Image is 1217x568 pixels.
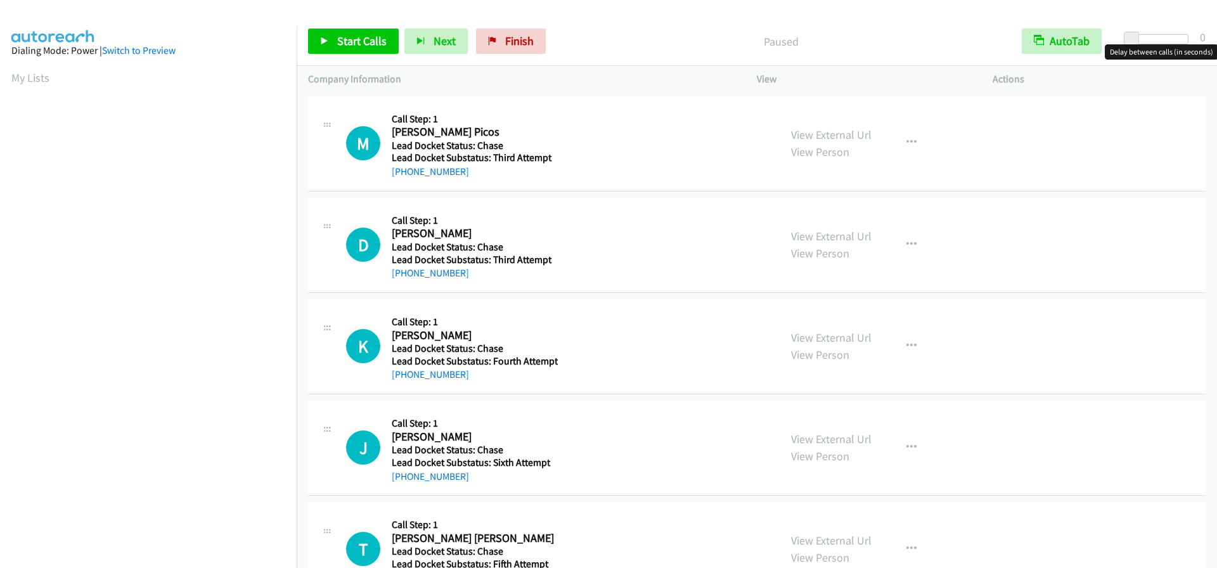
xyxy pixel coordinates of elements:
[993,72,1206,87] p: Actions
[392,254,554,266] h5: Lead Docket Substatus: Third Attempt
[791,533,872,548] a: View External Url
[1200,29,1206,46] div: 0
[791,229,872,243] a: View External Url
[392,125,554,139] h2: [PERSON_NAME] Picos
[392,417,554,430] h5: Call Step: 1
[791,432,872,446] a: View External Url
[791,330,872,345] a: View External Url
[308,29,399,54] a: Start Calls
[11,70,49,85] a: My Lists
[346,532,380,566] h1: T
[346,228,380,262] h1: D
[346,126,380,160] div: The call is yet to be attempted
[392,368,469,380] a: [PHONE_NUMBER]
[392,152,554,164] h5: Lead Docket Substatus: Third Attempt
[346,126,380,160] h1: M
[392,342,558,355] h5: Lead Docket Status: Chase
[791,246,849,261] a: View Person
[392,214,554,227] h5: Call Step: 1
[392,470,469,482] a: [PHONE_NUMBER]
[392,316,558,328] h5: Call Step: 1
[1022,29,1102,54] button: AutoTab
[757,72,970,87] p: View
[392,444,554,456] h5: Lead Docket Status: Chase
[392,241,554,254] h5: Lead Docket Status: Chase
[346,430,380,465] h1: J
[392,355,558,368] h5: Lead Docket Substatus: Fourth Attempt
[308,72,734,87] p: Company Information
[392,430,554,444] h2: [PERSON_NAME]
[392,519,554,531] h5: Call Step: 1
[434,34,456,48] span: Next
[392,226,554,241] h2: [PERSON_NAME]
[392,113,554,126] h5: Call Step: 1
[392,165,469,177] a: [PHONE_NUMBER]
[11,43,285,58] div: Dialing Mode: Power |
[392,531,554,546] h2: [PERSON_NAME] [PERSON_NAME]
[346,329,380,363] h1: K
[791,550,849,565] a: View Person
[337,34,387,48] span: Start Calls
[791,127,872,142] a: View External Url
[791,449,849,463] a: View Person
[476,29,546,54] a: Finish
[102,44,176,56] a: Switch to Preview
[392,267,469,279] a: [PHONE_NUMBER]
[392,456,554,469] h5: Lead Docket Substatus: Sixth Attempt
[392,139,554,152] h5: Lead Docket Status: Chase
[404,29,468,54] button: Next
[791,145,849,159] a: View Person
[563,33,999,50] p: Paused
[505,34,534,48] span: Finish
[791,347,849,362] a: View Person
[346,228,380,262] div: The call is yet to be attempted
[346,430,380,465] div: The call is yet to be attempted
[392,328,554,343] h2: [PERSON_NAME]
[346,532,380,566] div: The call is yet to be attempted
[392,545,554,558] h5: Lead Docket Status: Chase
[346,329,380,363] div: The call is yet to be attempted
